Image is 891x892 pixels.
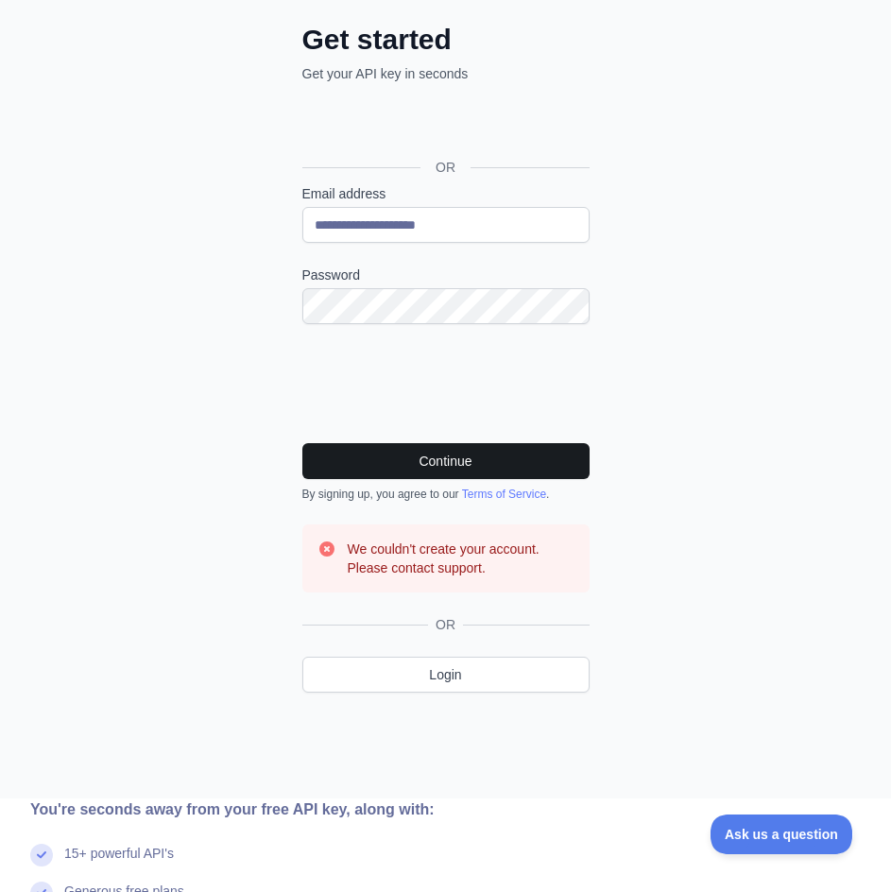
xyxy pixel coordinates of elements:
h3: We couldn't create your account. Please contact support. [348,540,574,577]
iframe: Toggle Customer Support [711,815,853,854]
a: Login [302,657,590,693]
span: OR [420,158,471,177]
div: By signing up, you agree to our . [302,487,590,502]
div: 15+ powerful API's [64,844,174,882]
button: Continue [302,443,590,479]
div: You're seconds away from your free API key, along with: [30,798,610,821]
label: Password [302,266,590,284]
p: Get your API key in seconds [302,64,590,83]
iframe: Sign in with Google Button [293,104,595,146]
label: Email address [302,184,590,203]
span: OR [428,615,463,634]
img: check mark [30,844,53,866]
a: Terms of Service [462,488,546,501]
iframe: reCAPTCHA [302,347,590,420]
h2: Get started [302,23,590,57]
